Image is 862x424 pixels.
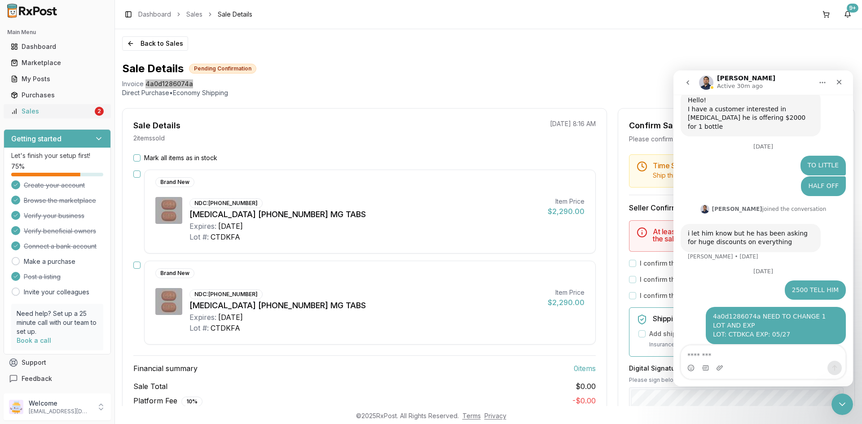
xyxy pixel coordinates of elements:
[11,162,25,171] span: 75 %
[4,104,111,118] button: Sales2
[7,87,107,103] a: Purchases
[122,88,855,97] p: Direct Purchase • Economy Shipping
[640,275,825,284] label: I confirm that all 0 selected items match the listed condition
[640,291,780,300] label: I confirm that all expiration dates are correct
[133,119,180,132] div: Sale Details
[122,79,144,88] div: Invoice
[484,412,506,420] a: Privacy
[133,363,198,374] span: Financial summary
[9,400,23,414] img: User avatar
[155,177,194,187] div: Brand New
[840,7,855,22] button: 9+
[11,74,104,83] div: My Posts
[189,299,541,312] div: [MEDICAL_DATA] [PHONE_NUMBER] MG TABS
[24,257,75,266] a: Make a purchase
[11,58,104,67] div: Marketplace
[576,381,596,392] span: $0.00
[7,29,107,36] h2: Main Menu
[189,289,263,299] div: NDC: [PHONE_NUMBER]
[649,340,836,349] p: Insurance covers loss, damage, or theft during transit.
[122,61,184,76] h1: Sale Details
[24,227,96,236] span: Verify beneficial owners
[629,119,680,132] div: Confirm Sale
[4,354,111,371] button: Support
[640,259,840,268] label: I confirm that the 0 selected items are in stock and ready to ship
[155,288,182,315] img: Biktarvy 50-200-25 MG TABS
[7,103,107,119] a: Sales2
[11,107,93,116] div: Sales
[218,312,243,323] div: [DATE]
[653,315,836,322] h5: Shipping Insurance
[155,268,194,278] div: Brand New
[133,395,202,407] span: Platform Fee
[548,206,585,217] div: $2,290.00
[218,221,243,232] div: [DATE]
[673,70,853,386] iframe: Intercom live chat
[138,10,171,19] a: Dashboard
[653,162,836,169] h5: Time Sensitive
[133,381,167,392] span: Sale Total
[133,134,165,143] p: 2 item s sold
[95,107,104,116] div: 2
[17,337,51,344] a: Book a call
[186,10,202,19] a: Sales
[629,376,844,384] p: Please sign below to confirm your acceptance of this order
[218,10,252,19] span: Sale Details
[629,202,844,213] h3: Seller Confirmation
[211,323,240,333] div: CTDKFA
[7,71,107,87] a: My Posts
[211,232,240,242] div: CTDKFA
[189,64,256,74] div: Pending Confirmation
[629,364,844,373] h3: Digital Signature
[4,56,111,70] button: Marketplace
[189,198,263,208] div: NDC: [PHONE_NUMBER]
[144,153,217,162] label: Mark all items as in stock
[847,4,858,13] div: 9+
[548,288,585,297] div: Item Price
[122,36,188,51] button: Back to Sales
[17,309,98,336] p: Need help? Set up a 25 minute call with our team to set up.
[22,374,52,383] span: Feedback
[550,119,596,128] p: [DATE] 8:16 AM
[649,329,821,338] label: Add shipping insurance for $0.00 ( 1.5 % of order value)
[138,10,252,19] nav: breadcrumb
[189,232,209,242] div: Lot #:
[11,151,103,160] p: Let's finish your setup first!
[7,55,107,71] a: Marketplace
[181,397,202,407] div: 10 %
[189,208,541,221] div: [MEDICAL_DATA] [PHONE_NUMBER] MG TABS
[189,221,216,232] div: Expires:
[831,393,853,415] iframe: Intercom live chat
